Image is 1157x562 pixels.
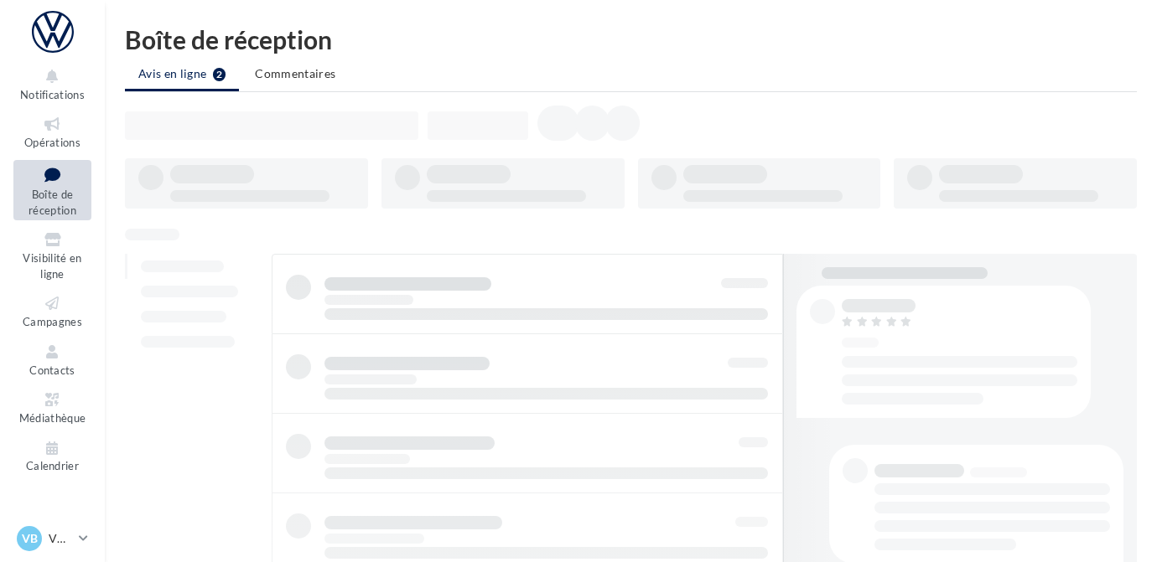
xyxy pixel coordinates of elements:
[13,160,91,221] a: Boîte de réception
[13,436,91,477] a: Calendrier
[13,227,91,284] a: Visibilité en ligne
[29,363,75,377] span: Contacts
[49,530,72,547] p: VW BRIVE
[29,188,76,217] span: Boîte de réception
[23,251,81,281] span: Visibilité en ligne
[23,315,82,328] span: Campagnes
[13,111,91,152] a: Opérations
[13,291,91,332] a: Campagnes
[13,387,91,428] a: Médiathèque
[125,27,1137,52] div: Boîte de réception
[20,88,85,101] span: Notifications
[26,460,79,473] span: Calendrier
[13,523,91,554] a: VB VW BRIVE
[13,339,91,380] a: Contacts
[22,530,38,547] span: VB
[24,136,80,149] span: Opérations
[13,64,91,105] button: Notifications
[19,411,86,425] span: Médiathèque
[255,66,335,80] span: Commentaires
